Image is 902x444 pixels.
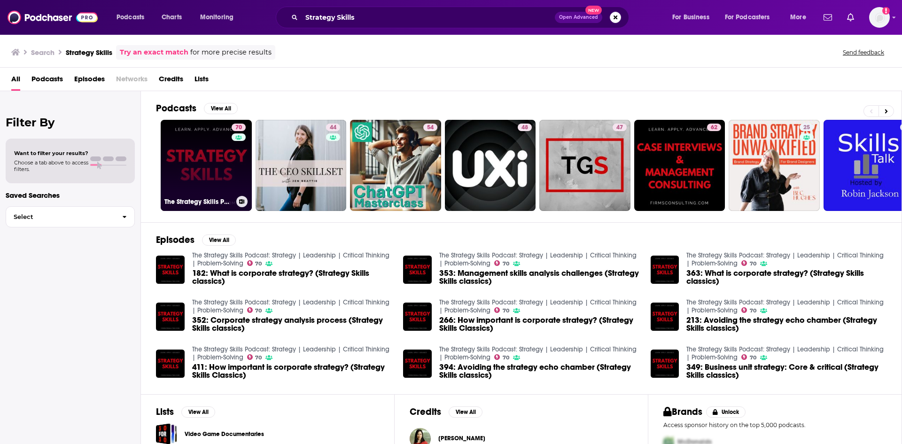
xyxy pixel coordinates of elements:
[200,11,233,24] span: Monitoring
[438,435,485,442] a: Kris Safarova
[439,363,639,379] span: 394: Avoiding the strategy echo chamber (Strategy Skills classics)
[750,309,756,313] span: 70
[6,206,135,227] button: Select
[843,9,858,25] a: Show notifications dropdown
[869,7,890,28] span: Logged in as megcassidy
[8,8,98,26] a: Podchaser - Follow, Share and Rate Podcasts
[194,10,246,25] button: open menu
[663,406,702,418] h2: Brands
[190,47,272,58] span: for more precise results
[192,345,389,361] a: The Strategy Skills Podcast: Strategy | Leadership | Critical Thinking | Problem-Solving
[164,198,233,206] h3: The Strategy Skills Podcast: Strategy | Leadership | Critical Thinking | Problem-Solving
[503,356,509,360] span: 70
[869,7,890,28] img: User Profile
[192,269,392,285] a: 182: What is corporate strategy? (Strategy Skills classics)
[555,12,602,23] button: Open AdvancedNew
[790,11,806,24] span: More
[503,262,509,266] span: 70
[686,269,886,285] span: 363: What is corporate strategy? (Strategy Skills classics)
[116,71,148,91] span: Networks
[686,316,886,332] a: 213: Avoiding the strategy echo chamber (Strategy Skills classics)
[651,350,679,378] img: 349: Business unit strategy: Core & critical (Strategy Skills classics)
[110,10,156,25] button: open menu
[117,11,144,24] span: Podcasts
[711,123,717,132] span: 62
[162,11,182,24] span: Charts
[31,48,54,57] h3: Search
[66,48,112,57] h3: Strategy Skills
[192,251,389,267] a: The Strategy Skills Podcast: Strategy | Leadership | Critical Thinking | Problem-Solving
[686,298,884,314] a: The Strategy Skills Podcast: Strategy | Leadership | Critical Thinking | Problem-Solving
[247,260,262,266] a: 70
[11,71,20,91] a: All
[156,102,238,114] a: PodcastsView All
[521,123,528,132] span: 48
[156,303,185,331] img: 352: Corporate strategy analysis process (Strategy Skills classics)
[686,345,884,361] a: The Strategy Skills Podcast: Strategy | Leadership | Critical Thinking | Problem-Solving
[6,214,115,220] span: Select
[494,354,509,360] a: 70
[194,71,209,91] a: Lists
[159,71,183,91] a: Credits
[494,307,509,313] a: 70
[438,435,485,442] span: [PERSON_NAME]
[613,124,627,131] a: 47
[427,123,434,132] span: 54
[403,256,432,284] a: 353: Management skills analysis challenges (Strategy Skills classics)
[202,234,236,246] button: View All
[185,429,264,439] a: Video Game Documentaries
[156,406,215,418] a: ListsView All
[156,350,185,378] img: 411: How important is corporate strategy? (Strategy Skills Classics)
[686,363,886,379] a: 349: Business unit strategy: Core & critical (Strategy Skills classics)
[192,363,392,379] a: 411: How important is corporate strategy? (Strategy Skills Classics)
[14,159,88,172] span: Choose a tab above to access filters.
[686,251,884,267] a: The Strategy Skills Podcast: Strategy | Leadership | Critical Thinking | Problem-Solving
[31,71,63,91] a: Podcasts
[255,356,262,360] span: 70
[750,262,756,266] span: 70
[192,298,389,314] a: The Strategy Skills Podcast: Strategy | Leadership | Critical Thinking | Problem-Solving
[403,303,432,331] a: 266: How important is corporate strategy? (Strategy Skills Classics)
[725,11,770,24] span: For Podcasters
[192,316,392,332] a: 352: Corporate strategy analysis process (Strategy Skills classics)
[439,316,639,332] a: 266: How important is corporate strategy? (Strategy Skills Classics)
[840,48,887,56] button: Send feedback
[719,10,784,25] button: open menu
[439,298,637,314] a: The Strategy Skills Podcast: Strategy | Leadership | Critical Thinking | Problem-Solving
[729,120,820,211] a: 25
[559,15,598,20] span: Open Advanced
[6,116,135,129] h2: Filter By
[161,120,252,211] a: 70The Strategy Skills Podcast: Strategy | Leadership | Critical Thinking | Problem-Solving
[585,6,602,15] span: New
[156,234,194,246] h2: Episodes
[869,7,890,28] button: Show profile menu
[74,71,105,91] a: Episodes
[800,124,814,131] a: 25
[707,124,721,131] a: 62
[156,234,236,246] a: EpisodesView All
[750,356,756,360] span: 70
[803,123,810,132] span: 25
[651,256,679,284] img: 363: What is corporate strategy? (Strategy Skills classics)
[256,120,347,211] a: 44
[255,262,262,266] span: 70
[494,260,509,266] a: 70
[326,124,340,131] a: 44
[247,307,262,313] a: 70
[651,303,679,331] img: 213: Avoiding the strategy echo chamber (Strategy Skills classics)
[820,9,836,25] a: Show notifications dropdown
[156,406,174,418] h2: Lists
[156,256,185,284] img: 182: What is corporate strategy? (Strategy Skills classics)
[503,309,509,313] span: 70
[14,150,88,156] span: Want to filter your results?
